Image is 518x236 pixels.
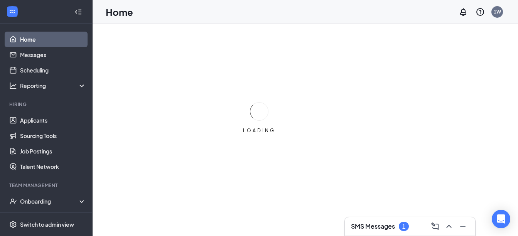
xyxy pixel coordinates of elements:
a: Home [20,32,86,47]
svg: Notifications [459,7,468,17]
div: Onboarding [20,197,79,205]
div: Switch to admin view [20,221,74,228]
svg: Minimize [458,222,467,231]
div: Team Management [9,182,84,189]
a: Job Postings [20,143,86,159]
a: Applicants [20,113,86,128]
div: Open Intercom Messenger [492,210,510,228]
svg: QuestionInfo [476,7,485,17]
svg: Settings [9,221,17,228]
a: Scheduling [20,62,86,78]
div: Hiring [9,101,84,108]
div: LOADING [240,127,278,134]
button: Minimize [457,220,469,233]
button: ChevronUp [443,220,455,233]
h1: Home [106,5,133,19]
button: ComposeMessage [429,220,441,233]
a: Talent Network [20,159,86,174]
svg: Collapse [74,8,82,16]
svg: WorkstreamLogo [8,8,16,15]
div: Reporting [20,82,86,89]
a: Messages [20,47,86,62]
svg: ChevronUp [444,222,454,231]
h3: SMS Messages [351,222,395,231]
div: 1 [402,223,405,230]
svg: ComposeMessage [430,222,440,231]
div: 1W [494,8,501,15]
a: Team [20,209,86,224]
svg: Analysis [9,82,17,89]
a: Sourcing Tools [20,128,86,143]
svg: UserCheck [9,197,17,205]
